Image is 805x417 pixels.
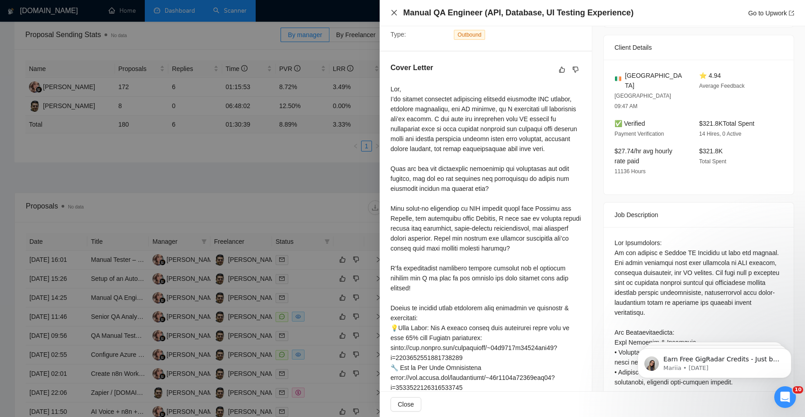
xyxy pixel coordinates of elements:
h4: Manual QA Engineer (API, Database, UI Testing Experience) [403,7,634,19]
button: dislike [570,64,581,75]
span: Type: [391,31,406,38]
span: $27.74/hr avg hourly rate paid [614,147,672,165]
span: [GEOGRAPHIC_DATA] 09:47 AM [614,93,671,109]
div: Job Description [614,203,783,227]
span: Close [398,399,414,409]
iframe: Intercom notifications message [624,329,805,393]
h5: Cover Letter [391,62,433,73]
button: Close [391,9,398,17]
span: Outbound [454,30,485,40]
span: 14 Hires, 0 Active [699,131,741,137]
span: close [391,9,398,16]
span: 10 [793,386,803,393]
a: Go to Upworkexport [748,9,794,17]
span: $321.8K [699,147,723,155]
span: Total Spent [699,158,726,165]
span: Average Feedback [699,83,745,89]
span: Payment Verification [614,131,664,137]
span: [GEOGRAPHIC_DATA] [625,71,685,90]
img: 🇮🇪 [615,76,621,82]
span: 11136 Hours [614,168,646,175]
span: ⭐ 4.94 [699,72,721,79]
span: $321.8K Total Spent [699,120,754,127]
span: like [559,66,565,73]
span: export [789,10,794,16]
button: Close [391,397,421,412]
div: Client Details [614,35,783,60]
iframe: Intercom live chat [774,386,796,408]
span: ✅ Verified [614,120,645,127]
button: like [557,64,567,75]
span: dislike [572,66,579,73]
